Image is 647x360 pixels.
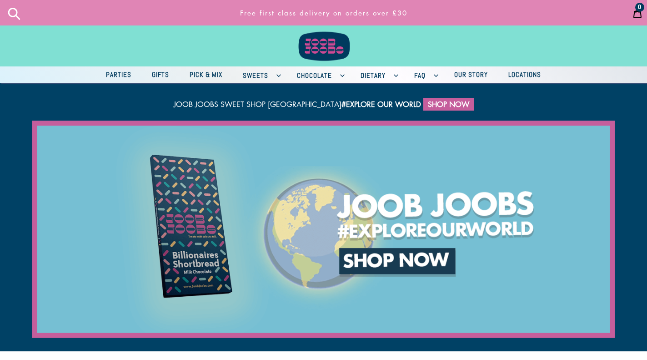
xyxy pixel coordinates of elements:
img: Joob Joobs [292,5,356,63]
a: 0 [628,1,647,24]
p: Free first class delivery on orders over £30 [145,4,502,22]
img: shop-joobjoobs_5000x5000_v-1614400675.png [37,126,610,333]
a: Gifts [143,68,178,81]
a: Free first class delivery on orders over £30 [142,4,506,22]
span: Dietary [356,70,390,81]
span: 0 [638,4,642,10]
a: Pick & Mix [181,68,231,81]
span: Parties [101,69,136,80]
a: Our Story [445,68,497,81]
button: FAQ [405,66,443,83]
strong: #explore our world [341,99,421,109]
a: Shop Now [423,98,474,111]
span: Gifts [147,69,174,80]
span: FAQ [410,70,430,81]
span: Sweets [238,70,273,81]
span: Pick & Mix [185,69,227,80]
button: Dietary [351,66,403,83]
a: Locations [499,68,550,81]
button: Sweets [234,66,286,83]
span: Chocolate [292,70,336,81]
span: Our Story [450,69,492,80]
a: Parties [97,68,140,81]
button: Chocolate [288,66,349,83]
span: Locations [504,69,546,80]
